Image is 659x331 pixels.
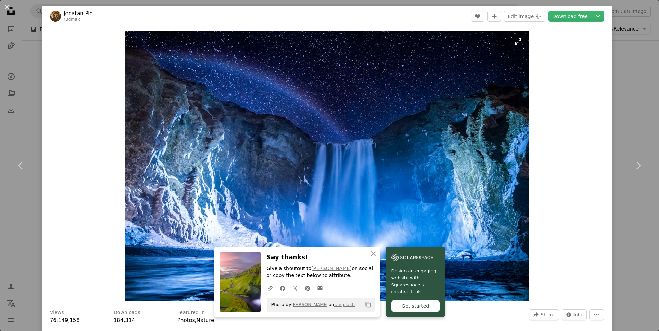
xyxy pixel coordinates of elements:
span: Share [541,310,554,320]
img: person in front of waterfalls during nighttime [125,31,529,301]
a: Next [617,132,659,199]
button: Share this image [529,309,559,320]
span: Photo by on [268,299,355,310]
a: Unsplash [334,302,355,307]
a: Design an engaging website with Squarespace’s creative tools.Get started [386,247,445,317]
a: Share over email [314,281,326,295]
span: 76,149,158 [50,317,80,323]
div: Get started [391,300,440,312]
button: Zoom in on this image [125,31,529,301]
a: Jonatan Pie [64,10,93,17]
a: Share on Twitter [289,281,301,295]
button: Copy to clipboard [362,299,374,311]
span: , [195,317,197,323]
span: Info [573,310,583,320]
button: More Actions [589,309,604,320]
img: file-1606177908946-d1eed1cbe4f5image [391,252,433,263]
p: Give a shoutout to on social or copy the text below to attribute. [267,265,375,279]
button: Edit image [504,11,545,22]
a: Download free [548,11,592,22]
a: [PERSON_NAME] [291,302,329,307]
h3: Views [50,309,64,316]
span: Design an engaging website with Squarespace’s creative tools. [391,268,440,295]
h3: Downloads [114,309,140,316]
img: Go to Jonatan Pie's profile [50,11,61,22]
button: Choose download size [592,11,604,22]
a: Photos [177,317,195,323]
a: Nature [196,317,214,323]
a: r3dmax [64,17,80,22]
button: Stats about this image [562,309,587,320]
button: Like [471,11,484,22]
h3: Featured in [177,309,205,316]
a: Share on Pinterest [301,281,314,295]
h3: Say thanks! [267,252,375,262]
a: [PERSON_NAME] [311,265,351,271]
button: Add to Collection [487,11,501,22]
a: Share on Facebook [276,281,289,295]
span: 184,314 [114,317,135,323]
